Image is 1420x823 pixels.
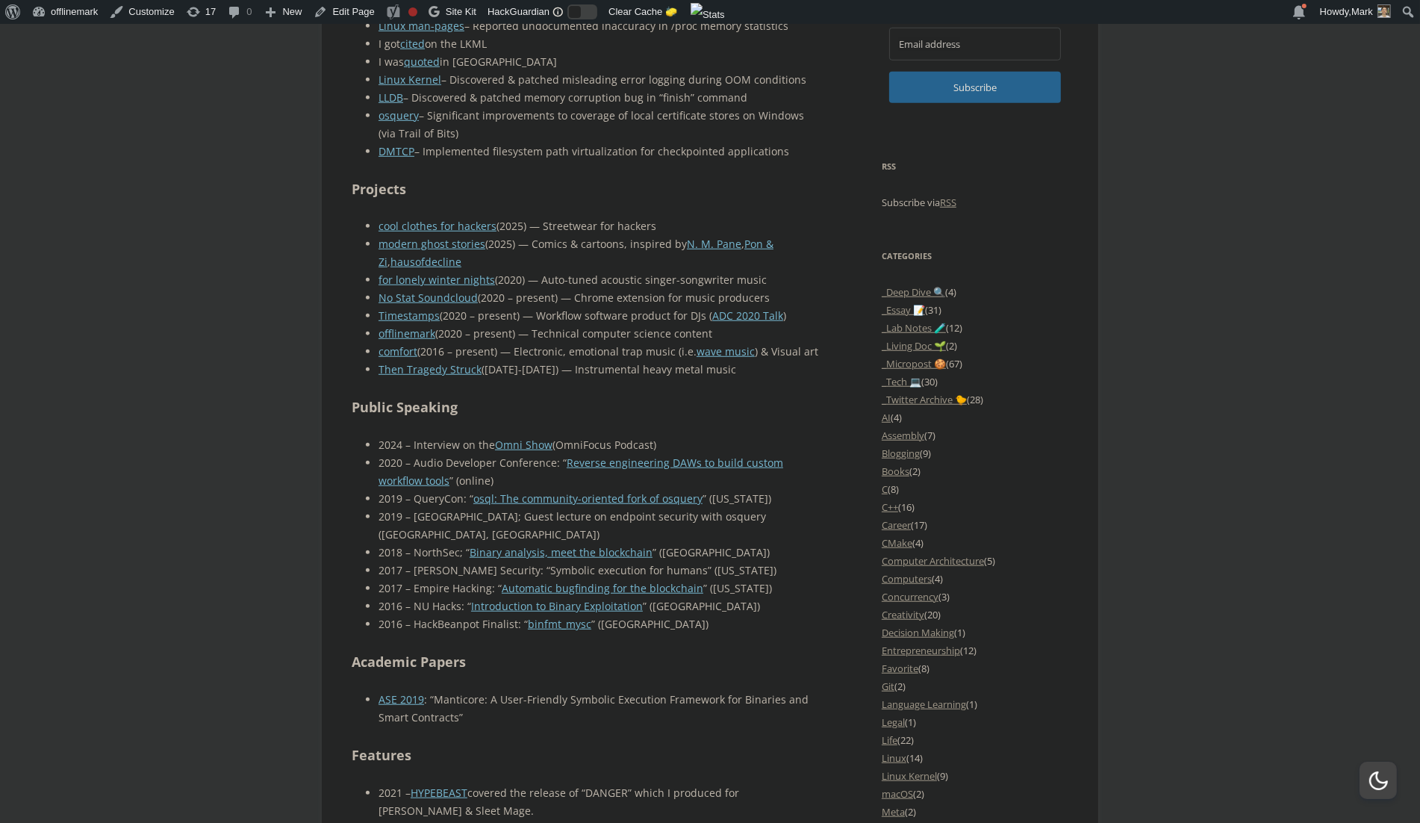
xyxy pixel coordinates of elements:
[446,6,476,17] span: Site Kit
[379,108,419,122] a: osquery
[882,785,1068,803] li: (2)
[882,733,897,747] a: Life
[390,255,461,269] a: hausofdecline
[882,321,946,335] a: _Lab Notes 🧪
[379,308,440,323] a: Timestamps
[882,444,1068,462] li: (9)
[882,680,894,693] a: Git
[379,35,818,53] li: I got on the LKML
[882,465,909,478] a: Books
[882,375,921,388] a: _Tech 💻
[379,544,818,562] li: 2018 – NorthSec; “ ” ([GEOGRAPHIC_DATA])
[882,552,1068,570] li: (5)
[379,72,441,87] a: Linux Kernel
[882,624,1068,642] li: (1)
[882,554,984,568] a: Computer Architecture
[882,285,945,299] a: _Deep Dive 🔍
[379,692,424,706] a: ASE 2019
[882,480,1068,498] li: (8)
[379,71,818,89] li: – Discovered & patched misleading error logging during OOM conditions
[352,745,818,766] h2: Features
[379,90,403,105] a: LLDB
[882,247,1068,265] h3: Categories
[882,283,1068,301] li: (4)
[882,355,1068,373] li: (67)
[882,411,891,424] a: AI
[882,337,1068,355] li: (2)
[882,158,1068,176] h3: RSS
[379,217,818,235] li: (2025) — Streetwear for hackers
[882,715,905,729] a: Legal
[528,617,591,631] a: binfmt_mysc
[408,7,417,16] div: Focus keyphrase not set
[882,357,946,370] a: _Micropost 🍪
[882,606,1068,624] li: (20)
[882,462,1068,480] li: (2)
[665,6,677,17] span: 🧽
[882,608,924,621] a: Creativity
[882,751,906,765] a: Linux
[882,803,1068,821] li: (2)
[882,713,1068,731] li: (1)
[882,698,966,711] a: Language Learning
[495,438,552,452] a: Omni Show
[404,55,440,69] a: quoted
[882,518,911,532] a: Career
[379,235,818,271] li: (2025) — Comics & cartoons, inspired by , ,
[379,53,818,71] li: I was in [GEOGRAPHIC_DATA]
[882,516,1068,534] li: (17)
[889,72,1061,103] button: Subscribe
[882,482,888,496] a: C
[882,409,1068,426] li: (4)
[352,178,818,200] h2: Projects
[379,784,818,820] li: 2021 – covered the release of “DANGER” which I produced for [PERSON_NAME] & Sleet Mage.
[379,273,495,287] a: for lonely winter nights
[882,319,1068,337] li: (12)
[697,344,755,358] a: wave music
[379,144,414,158] a: DMTCP
[882,500,898,514] a: C++
[882,301,1068,319] li: (31)
[882,534,1068,552] li: (4)
[882,339,946,353] a: _Living Doc 🌱
[379,580,818,597] li: 2017 – Empire Hacking: “ ” ([US_STATE])
[379,691,818,727] li: : “Manticore: A User-Friendly Symbolic Execution Framework for Binaries and Smart Contracts”
[379,454,818,490] li: 2020 – Audio Developer Conference: “ ” (online)
[882,805,905,819] a: Meta
[882,767,1068,785] li: (9)
[379,597,818,615] li: 2016 – NU Hacks: “ ” ([GEOGRAPHIC_DATA])
[1351,6,1373,17] span: Mark
[882,588,1068,606] li: (3)
[940,196,956,209] a: RSS
[882,787,913,801] a: macOS
[379,344,417,358] a: comfort
[379,307,818,325] li: (2020 – present) — Workflow software product for DJs ( )
[379,271,818,289] li: (2020) — Auto-tuned acoustic singer-songwriter music
[379,490,818,508] li: 2019 – QueryCon: “ ” ([US_STATE])
[379,143,818,161] li: – Implemented filesystem path virtualization for checkpointed applications
[882,590,938,603] a: Concurrency
[882,426,1068,444] li: (7)
[403,90,747,105] span: – Discovered & patched memory corruption bug in “finish” command
[882,373,1068,391] li: (30)
[379,107,818,143] li: – Significant improvements to coverage of local certificate stores on Windows (via Trail of Bits)
[502,581,703,595] a: Automatic bugfinding for the blockchain
[882,731,1068,749] li: (22)
[889,28,1061,60] input: Email address
[882,572,932,586] a: Computers
[379,19,464,33] a: Linux man-pages
[882,642,1068,659] li: (12)
[379,291,478,305] a: No Stat Soundcloud
[882,498,1068,516] li: (16)
[379,436,818,454] li: 2024 – Interview on the (OmniFocus Podcast)
[473,491,703,506] a: osql: The community-oriented fork of osquery
[379,343,818,361] li: (2016 – present) — Electronic, emotional trap music (i.e. ) & Visual art
[608,6,662,17] span: Clear Cache
[882,303,925,317] a: _Essay 📝
[882,626,954,639] a: Decision Making
[379,237,485,251] a: modern ghost stories
[400,37,425,51] a: cited
[882,536,912,550] a: CMake
[379,17,818,35] li: – Reported undocumented inaccuracy in /proc memory statistics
